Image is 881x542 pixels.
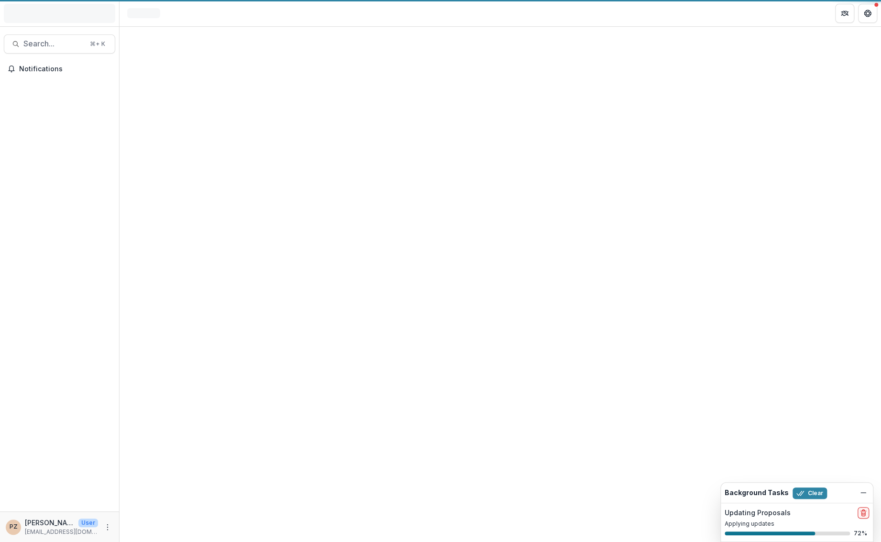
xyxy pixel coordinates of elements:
button: Notifications [4,61,115,77]
span: Notifications [19,65,111,73]
p: User [78,519,98,527]
h2: Updating Proposals [725,509,791,517]
div: Priscilla Zamora [10,524,18,530]
nav: breadcrumb [123,6,164,20]
button: delete [858,507,869,519]
button: Partners [835,4,854,23]
button: Get Help [858,4,877,23]
button: Clear [793,487,827,499]
p: 72 % [854,529,869,538]
div: ⌘ + K [88,39,107,49]
span: Search... [23,39,84,48]
p: [EMAIL_ADDRESS][DOMAIN_NAME] [25,528,98,536]
p: Applying updates [725,520,869,528]
button: Search... [4,34,115,54]
button: Dismiss [858,487,869,498]
h2: Background Tasks [725,489,789,497]
p: [PERSON_NAME] [25,518,75,528]
button: More [102,521,113,533]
